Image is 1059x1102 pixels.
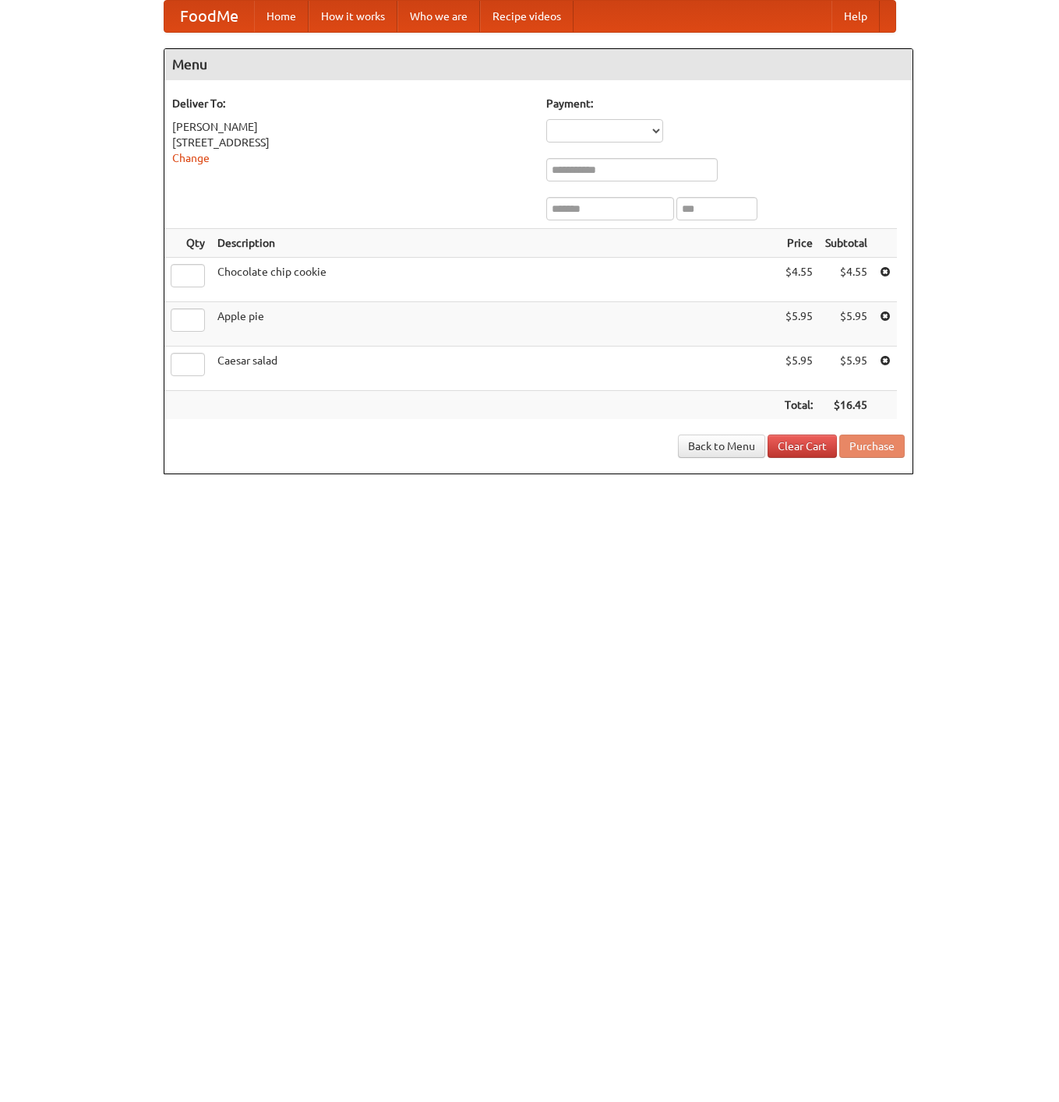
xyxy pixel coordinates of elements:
[172,119,531,135] div: [PERSON_NAME]
[819,229,874,258] th: Subtotal
[211,258,778,302] td: Chocolate chip cookie
[211,347,778,391] td: Caesar salad
[768,435,837,458] a: Clear Cart
[778,347,819,391] td: $5.95
[819,391,874,420] th: $16.45
[678,435,765,458] a: Back to Menu
[172,152,210,164] a: Change
[211,302,778,347] td: Apple pie
[778,391,819,420] th: Total:
[480,1,574,32] a: Recipe videos
[211,229,778,258] th: Description
[778,229,819,258] th: Price
[819,258,874,302] td: $4.55
[778,302,819,347] td: $5.95
[839,435,905,458] button: Purchase
[172,135,531,150] div: [STREET_ADDRESS]
[254,1,309,32] a: Home
[164,229,211,258] th: Qty
[309,1,397,32] a: How it works
[164,1,254,32] a: FoodMe
[831,1,880,32] a: Help
[164,49,913,80] h4: Menu
[172,96,531,111] h5: Deliver To:
[819,302,874,347] td: $5.95
[546,96,905,111] h5: Payment:
[397,1,480,32] a: Who we are
[819,347,874,391] td: $5.95
[778,258,819,302] td: $4.55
